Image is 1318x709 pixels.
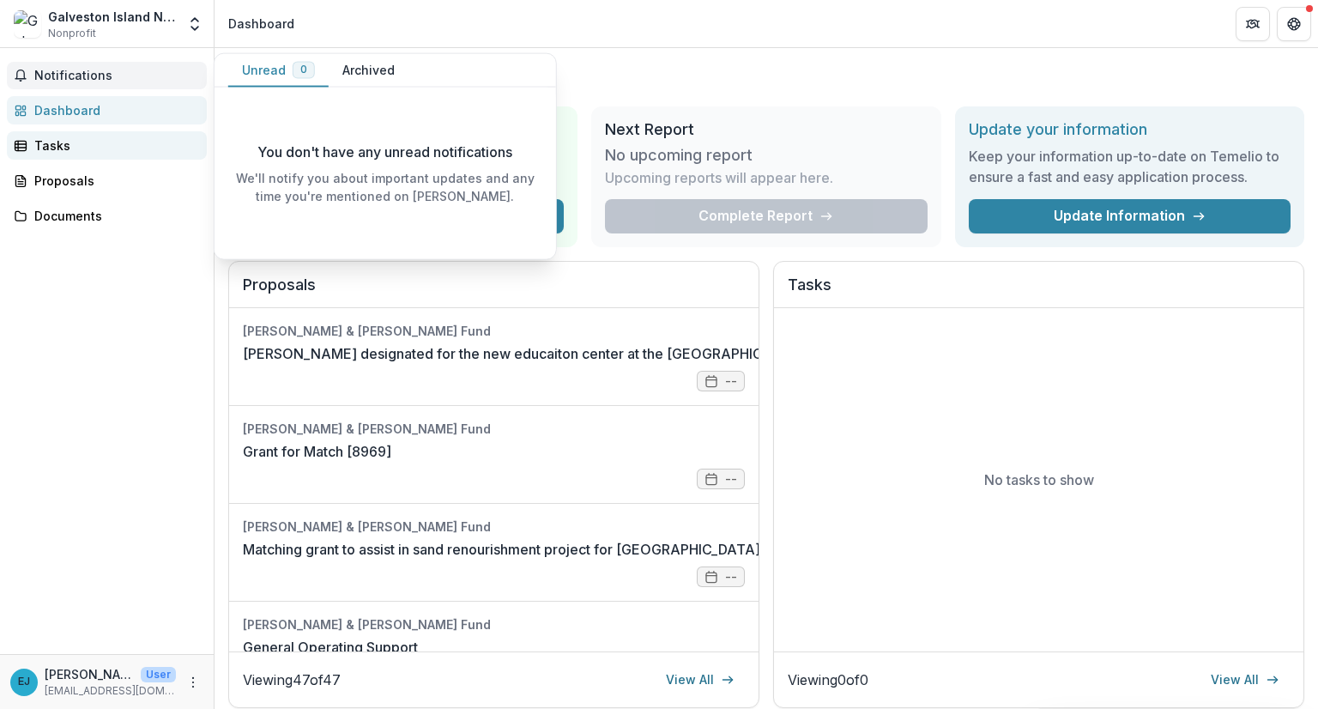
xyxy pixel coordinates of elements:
[45,683,176,699] p: [EMAIL_ADDRESS][DOMAIN_NAME]
[605,146,753,165] h3: No upcoming report
[243,539,760,560] a: Matching grant to assist in sand renourishment project for [GEOGRAPHIC_DATA]
[7,96,207,124] a: Dashboard
[300,64,307,76] span: 0
[45,665,134,683] p: [PERSON_NAME]
[788,276,1290,308] h2: Tasks
[7,62,207,89] button: Notifications
[243,441,391,462] a: Grant for Match [8969]
[48,26,96,41] span: Nonprofit
[221,11,301,36] nav: breadcrumb
[228,54,329,88] button: Unread
[228,169,542,205] p: We'll notify you about important updates and any time you're mentioned on [PERSON_NAME].
[243,276,745,308] h2: Proposals
[243,670,341,690] p: Viewing 47 of 47
[1236,7,1270,41] button: Partners
[228,62,1304,93] h1: Dashboard
[7,202,207,230] a: Documents
[34,172,193,190] div: Proposals
[605,120,927,139] h2: Next Report
[243,343,814,364] a: [PERSON_NAME] designated for the new educaiton center at the [GEOGRAPHIC_DATA].
[7,167,207,195] a: Proposals
[788,670,868,690] p: Viewing 0 of 0
[605,167,833,188] p: Upcoming reports will appear here.
[14,10,41,38] img: Galveston Island Nature Tourism Council
[656,666,745,694] a: View All
[7,131,207,160] a: Tasks
[228,15,294,33] div: Dashboard
[34,207,193,225] div: Documents
[1200,666,1290,694] a: View All
[183,672,203,693] button: More
[34,69,200,83] span: Notifications
[329,54,408,88] button: Archived
[257,142,512,162] p: You don't have any unread notifications
[1277,7,1311,41] button: Get Help
[969,199,1291,233] a: Update Information
[18,676,30,688] div: Eowyn Johnson
[183,7,207,41] button: Open entity switcher
[141,667,176,682] p: User
[984,470,1094,490] p: No tasks to show
[34,136,193,155] div: Tasks
[969,146,1291,187] h3: Keep your information up-to-date on Temelio to ensure a fast and easy application process.
[34,101,193,119] div: Dashboard
[243,637,418,657] a: General Operating Support
[969,120,1291,139] h2: Update your information
[48,8,176,26] div: Galveston Island Nature Tourism Council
